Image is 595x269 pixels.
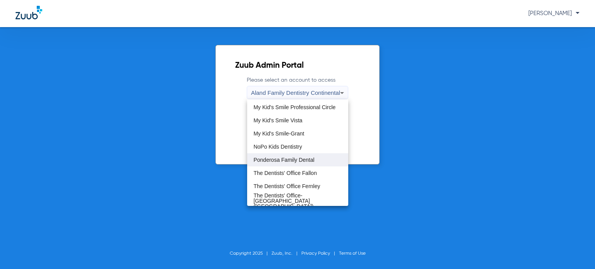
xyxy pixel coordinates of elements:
[253,183,320,189] span: The Dentists' Office Fernley
[253,170,316,176] span: The Dentists' Office Fallon
[253,118,302,123] span: My Kid's Smile Vista
[253,131,304,136] span: My Kid's Smile-Grant
[253,144,302,149] span: NoPo Kids Dentistry
[253,105,335,110] span: My Kid's Smile Professional Circle
[253,157,314,163] span: Ponderosa Family Dental
[253,193,342,209] span: The Dentists' Office-[GEOGRAPHIC_DATA] ([GEOGRAPHIC_DATA])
